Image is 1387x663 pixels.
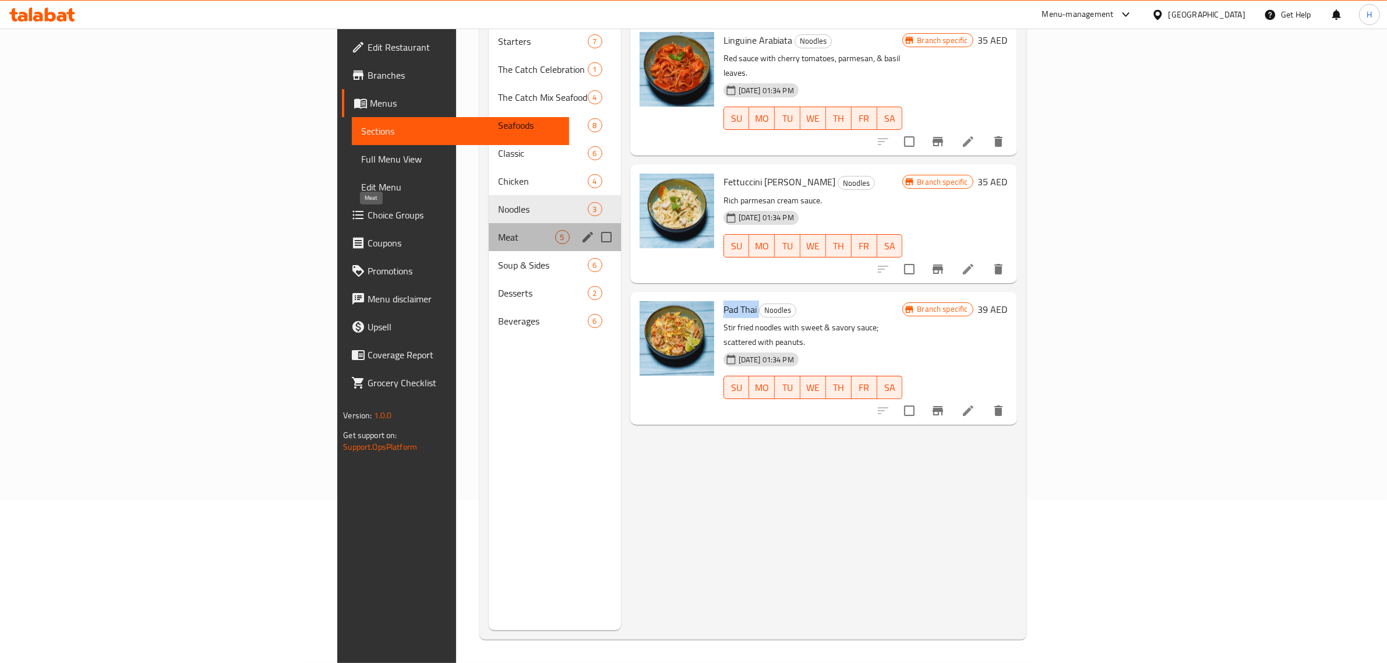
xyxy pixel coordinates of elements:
[734,212,799,223] span: [DATE] 01:34 PM
[912,304,972,315] span: Branch specific
[734,354,799,365] span: [DATE] 01:34 PM
[342,369,569,397] a: Grocery Checklist
[498,34,588,48] span: Starters
[498,174,588,188] div: Chicken
[856,238,873,255] span: FR
[795,34,832,48] div: Noodles
[368,320,560,334] span: Upsell
[368,376,560,390] span: Grocery Checklist
[724,31,792,49] span: Linguine Arabiata
[805,238,821,255] span: WE
[352,173,569,201] a: Edit Menu
[361,180,560,194] span: Edit Menu
[588,202,602,216] div: items
[498,90,588,104] span: The Catch Mix Seafood Especial
[489,139,621,167] div: Classic6
[978,174,1008,190] h6: 35 AED
[489,167,621,195] div: Chicken4
[984,128,1012,156] button: delete
[343,408,372,423] span: Version:
[588,92,602,103] span: 4
[489,27,621,55] div: Starters7
[498,258,588,272] span: Soup & Sides
[897,398,922,423] span: Select to update
[852,234,877,258] button: FR
[588,260,602,271] span: 6
[342,201,569,229] a: Choice Groups
[856,379,873,396] span: FR
[498,146,588,160] span: Classic
[754,238,770,255] span: MO
[724,173,835,191] span: Fettuccini [PERSON_NAME]
[498,118,588,132] span: Seafoods
[984,255,1012,283] button: delete
[489,251,621,279] div: Soup & Sides6
[924,255,952,283] button: Branch-specific-item
[368,236,560,250] span: Coupons
[368,40,560,54] span: Edit Restaurant
[498,314,588,328] span: Beverages
[342,229,569,257] a: Coupons
[588,64,602,75] span: 1
[588,118,602,132] div: items
[489,55,621,83] div: The Catch Celebration Bundles1
[978,32,1008,48] h6: 35 AED
[498,230,555,244] span: Meat
[368,292,560,306] span: Menu disclaimer
[826,234,852,258] button: TH
[342,33,569,61] a: Edit Restaurant
[498,286,588,300] span: Desserts
[826,107,852,130] button: TH
[361,124,560,138] span: Sections
[640,174,714,248] img: Fettuccini Alfredo
[588,288,602,299] span: 2
[489,195,621,223] div: Noodles3
[1169,8,1245,21] div: [GEOGRAPHIC_DATA]
[489,279,621,307] div: Desserts2
[1042,8,1114,22] div: Menu-management
[342,313,569,341] a: Upsell
[342,257,569,285] a: Promotions
[805,110,821,127] span: WE
[729,379,745,396] span: SU
[831,238,847,255] span: TH
[779,238,796,255] span: TU
[877,107,903,130] button: SA
[800,376,826,399] button: WE
[368,348,560,362] span: Coverage Report
[724,107,750,130] button: SU
[800,107,826,130] button: WE
[877,234,903,258] button: SA
[640,32,714,107] img: Linguine Arabiata
[795,34,831,48] span: Noodles
[588,148,602,159] span: 6
[368,208,560,222] span: Choice Groups
[882,379,898,396] span: SA
[978,301,1008,318] h6: 39 AED
[749,234,775,258] button: MO
[775,234,800,258] button: TU
[724,193,903,208] p: Rich parmesan cream sauce.
[961,135,975,149] a: Edit menu item
[342,61,569,89] a: Branches
[342,341,569,369] a: Coverage Report
[370,96,560,110] span: Menus
[897,129,922,154] span: Select to update
[498,202,588,216] span: Noodles
[760,304,796,317] span: Noodles
[882,110,898,127] span: SA
[912,35,972,46] span: Branch specific
[759,304,796,318] div: Noodles
[734,85,799,96] span: [DATE] 01:34 PM
[729,238,745,255] span: SU
[775,107,800,130] button: TU
[912,177,972,188] span: Branch specific
[724,234,750,258] button: SU
[852,107,877,130] button: FR
[352,145,569,173] a: Full Menu View
[368,68,560,82] span: Branches
[588,120,602,131] span: 8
